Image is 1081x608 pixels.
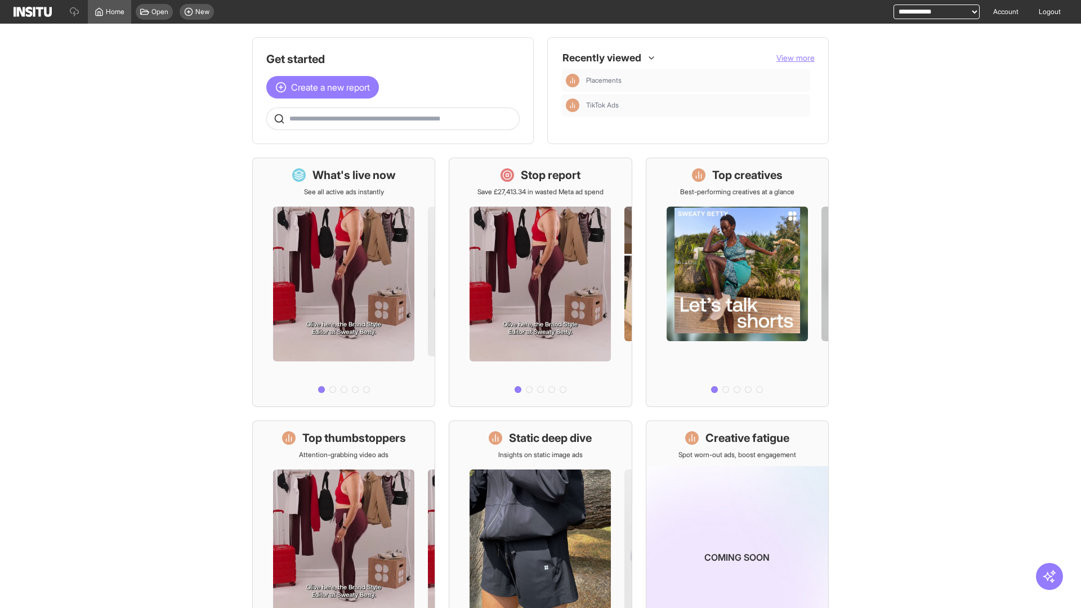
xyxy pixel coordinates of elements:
p: Insights on static image ads [498,450,583,459]
span: TikTok Ads [586,101,619,110]
span: Open [151,7,168,16]
h1: Get started [266,51,520,67]
h1: Top thumbstoppers [302,430,406,446]
p: Attention-grabbing video ads [299,450,388,459]
h1: Static deep dive [509,430,592,446]
h1: Stop report [521,167,580,183]
p: See all active ads instantly [304,187,384,196]
div: Insights [566,99,579,112]
button: View more [776,52,815,64]
a: Stop reportSave £27,413.34 in wasted Meta ad spend [449,158,632,407]
span: Placements [586,76,806,85]
p: Save £27,413.34 in wasted Meta ad spend [477,187,604,196]
h1: Top creatives [712,167,783,183]
p: Best-performing creatives at a glance [680,187,794,196]
a: Top creativesBest-performing creatives at a glance [646,158,829,407]
button: Create a new report [266,76,379,99]
span: Create a new report [291,81,370,94]
img: Logo [14,7,52,17]
span: New [195,7,209,16]
span: TikTok Ads [586,101,806,110]
div: Insights [566,74,579,87]
h1: What's live now [312,167,396,183]
span: Placements [586,76,622,85]
span: View more [776,53,815,62]
a: What's live nowSee all active ads instantly [252,158,435,407]
span: Home [106,7,124,16]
